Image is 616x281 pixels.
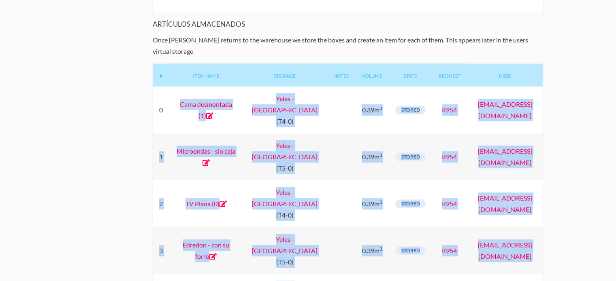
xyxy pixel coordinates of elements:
[389,63,432,87] div: State
[467,63,543,87] div: User
[379,105,382,111] sup: 3
[185,200,227,207] a: TV Plana (0)
[243,227,327,274] div: (T5-0)
[478,194,532,213] a: [EMAIL_ADDRESS][DOMAIN_NAME]
[478,241,532,260] a: [EMAIL_ADDRESS][DOMAIN_NAME]
[153,133,169,180] div: 1
[355,180,389,227] div: 0.39m
[355,227,389,274] div: 0.39m
[442,200,457,207] a: R954
[153,63,169,87] div: #
[153,180,169,227] div: 2
[432,63,467,87] div: Request
[379,152,382,158] sup: 3
[153,34,543,57] p: Once [PERSON_NAME] returns to the warehouse we store the boxes and create an item for each of the...
[442,153,457,161] a: R954
[355,63,389,87] div: Volume
[478,147,532,166] a: [EMAIL_ADDRESS][DOMAIN_NAME]
[153,227,169,274] div: 3
[243,63,327,87] div: Storage
[327,63,355,87] div: Notes
[478,100,532,119] a: [EMAIL_ADDRESS][DOMAIN_NAME]
[252,235,318,254] a: Yeles - [GEOGRAPHIC_DATA]
[169,63,243,87] div: Item name
[395,246,426,255] span: stored
[442,247,457,254] a: R954
[379,246,382,252] sup: 3
[355,133,389,180] div: 0.39m
[442,106,457,114] a: R954
[243,133,327,180] div: (T5-0)
[180,100,232,119] a: Cama desmontada (1)
[153,20,543,28] h3: Artículos almacenados
[243,180,327,227] div: (T4-0)
[395,199,426,208] span: stored
[177,147,235,166] a: Microondas - sin caja
[252,95,318,114] a: Yeles - [GEOGRAPHIC_DATA]
[252,142,318,161] a: Yeles - [GEOGRAPHIC_DATA]
[395,152,426,161] span: stored
[395,106,426,114] span: stored
[252,188,318,207] a: Yeles - [GEOGRAPHIC_DATA]
[355,87,389,133] div: 0.39m
[243,87,327,133] div: (T4-0)
[379,199,382,205] sup: 3
[183,241,229,260] a: Edredon - con su forro
[153,87,169,133] div: 0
